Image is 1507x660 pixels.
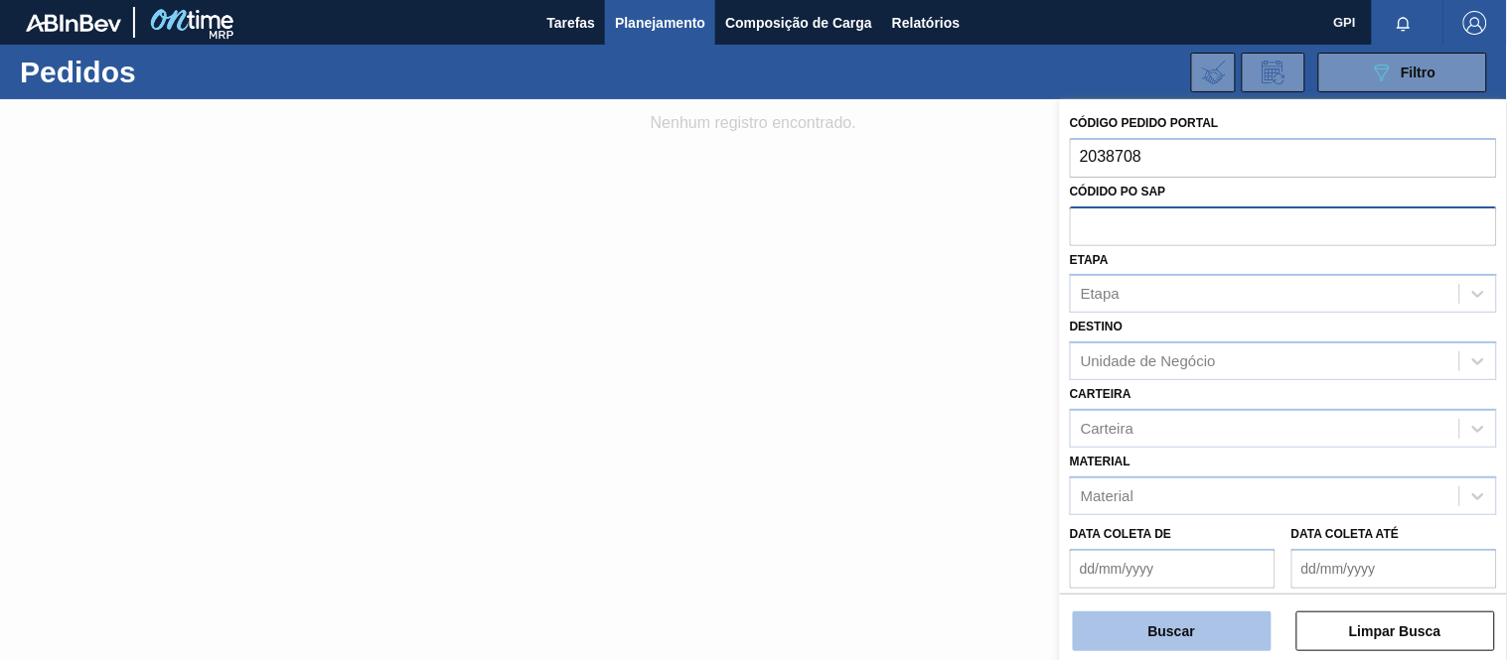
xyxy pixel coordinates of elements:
label: Etapa [1070,253,1109,267]
div: Unidade de Negócio [1081,353,1216,370]
div: Carteira [1081,420,1133,437]
input: dd/mm/yyyy [1291,549,1497,589]
label: Data coleta até [1291,527,1399,541]
label: Data coleta de [1070,527,1171,541]
span: Filtro [1402,65,1436,80]
img: TNhmsLtSVTkK8tSr43FrP2fwEKptu5GPRR3wAAAABJRU5ErkJggg== [26,14,121,32]
button: Notificações [1372,9,1435,37]
div: Etapa [1081,286,1120,303]
span: Tarefas [546,11,595,35]
div: Importar Negociações dos Pedidos [1191,53,1236,92]
label: Carteira [1070,387,1131,401]
span: Composição de Carga [725,11,872,35]
div: Solicitação de Revisão de Pedidos [1242,53,1305,92]
img: Logout [1463,11,1487,35]
label: Códido PO SAP [1070,185,1166,198]
label: Código Pedido Portal [1070,116,1219,130]
div: Material [1081,487,1133,504]
label: Destino [1070,320,1123,333]
span: Planejamento [615,11,705,35]
button: Filtro [1318,53,1487,92]
label: Material [1070,455,1130,468]
input: dd/mm/yyyy [1070,549,1276,589]
span: Relatórios [892,11,960,35]
h1: Pedidos [20,61,305,83]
